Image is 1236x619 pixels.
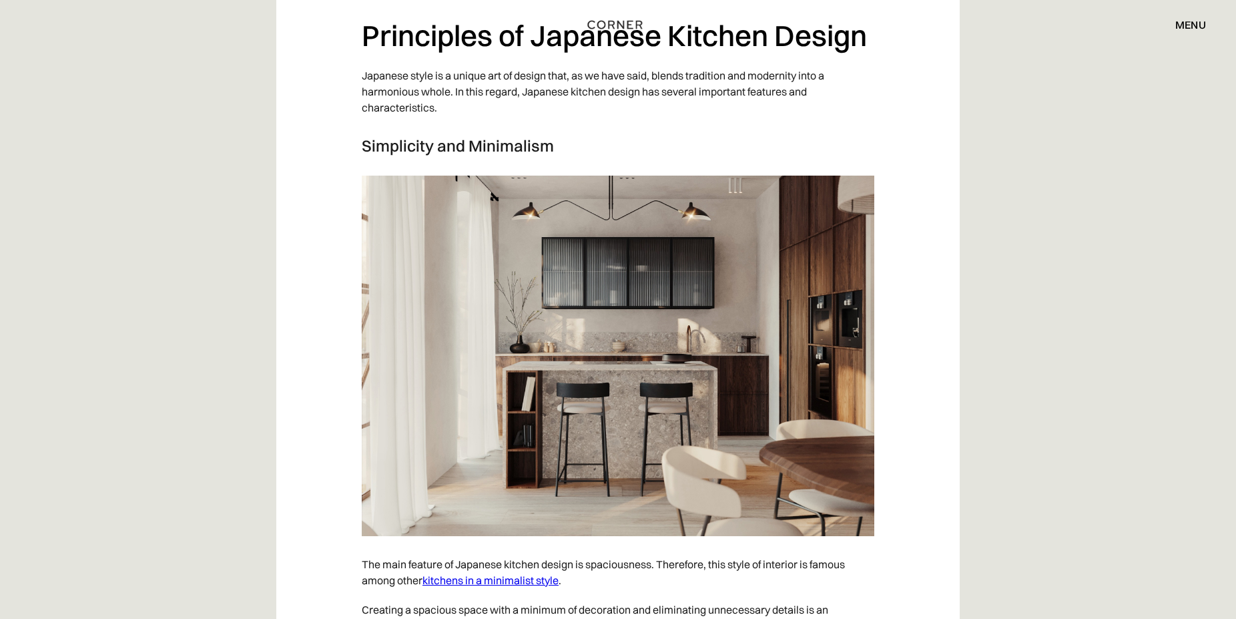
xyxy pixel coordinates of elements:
h3: Simplicity and Minimalism [362,136,874,156]
div: menu [1175,19,1206,30]
a: home [571,16,664,33]
p: Japanese style is a unique art of design that, as we have said, blends tradition and modernity in... [362,61,874,122]
div: menu [1162,13,1206,36]
p: The main feature of Japanese kitchen design is spaciousness. Therefore, this style of interior is... [362,550,874,595]
a: kitchens in a minimalist style [422,574,559,587]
